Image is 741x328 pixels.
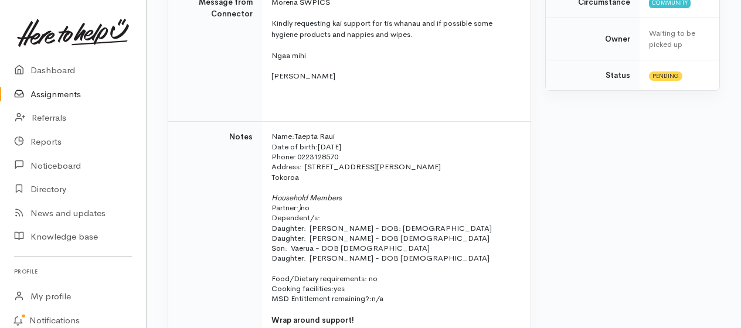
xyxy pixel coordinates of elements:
[271,274,378,283] span: Food/Dietary requirements: no
[271,293,372,303] span: MSD Entitlement remaining?:
[271,253,516,263] p: Daughter: [PERSON_NAME] - DOB [DEMOGRAPHIC_DATA]
[271,213,320,223] span: Dependent/s:
[318,142,341,152] span: [DATE]
[271,162,302,172] span: Address:
[271,162,516,172] p: [STREET_ADDRESS][PERSON_NAME]
[649,28,705,50] div: Waiting to be picked up
[334,283,345,293] span: yes
[271,172,516,183] p: Tokoroa
[372,293,383,303] span: n/a
[297,152,338,162] span: 0223128570
[271,18,516,40] p: Kindly requesting kai support for tis whanau and if possible some hygiene products and nappies an...
[294,131,335,141] span: Taepta Raui
[298,203,301,213] i: )
[649,71,682,81] span: Pending
[271,315,354,325] span: Wrap around support!
[546,18,640,60] td: Owner
[271,243,516,253] p: Son: Vaerua - DOB [DEMOGRAPHIC_DATA]
[271,233,516,243] p: Daughter: [PERSON_NAME] - DOB [DEMOGRAPHIC_DATA]
[301,203,310,213] span: no
[271,142,318,152] span: Date of birth:
[271,70,516,82] p: [PERSON_NAME]
[271,152,296,162] span: Phone:
[271,131,294,141] span: Name:
[271,50,516,61] p: Ngaa mihi
[271,283,334,293] span: Cooking facilities:
[14,264,132,279] h6: Profile
[271,193,342,203] span: Household Members
[546,60,640,90] td: Status
[271,223,516,233] p: Daughter: [PERSON_NAME] - DOB: [DEMOGRAPHIC_DATA]
[271,203,301,213] span: Partner:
